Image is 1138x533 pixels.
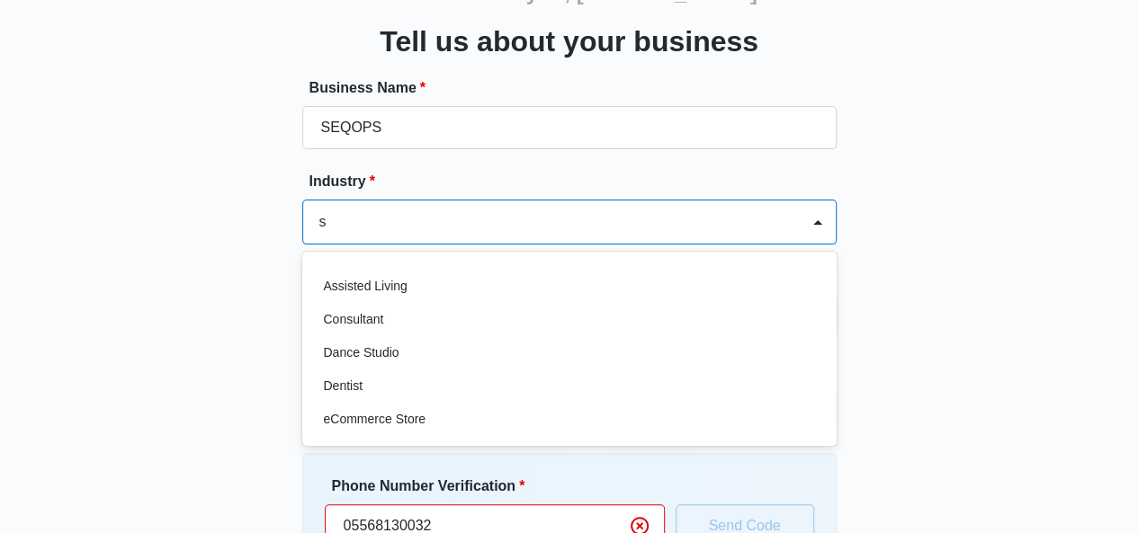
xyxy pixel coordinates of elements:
[380,20,758,63] h3: Tell us about your business
[309,171,844,192] label: Industry
[324,377,363,395] p: Dentist
[302,106,837,149] input: e.g. Jane's Plumbing
[324,410,426,429] p: eCommerce Store
[324,343,399,362] p: Dance Studio
[324,277,408,296] p: Assisted Living
[309,77,844,99] label: Business Name
[332,475,672,497] label: Phone Number Verification
[324,310,384,329] p: Consultant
